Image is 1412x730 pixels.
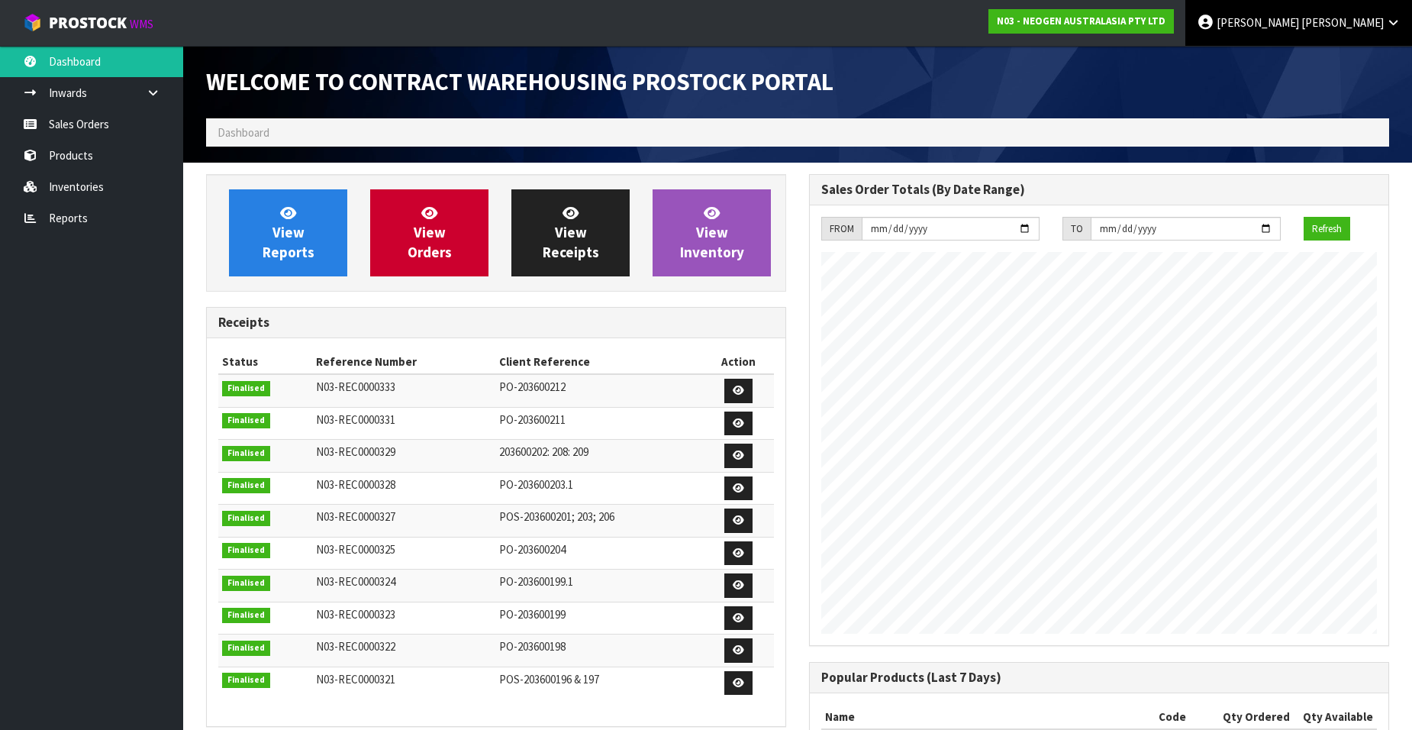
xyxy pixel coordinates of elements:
a: ViewInventory [653,189,771,276]
span: N03-REC0000328 [316,477,395,492]
span: PO-203600198 [499,639,566,654]
a: ViewOrders [370,189,488,276]
h3: Popular Products (Last 7 Days) [821,670,1377,685]
span: PO-203600212 [499,380,566,394]
th: Status [218,350,312,374]
span: [PERSON_NAME] [1217,15,1299,30]
span: Welcome to Contract Warehousing ProStock Portal [206,66,833,97]
span: Finalised [222,511,270,526]
span: PO-203600204 [499,542,566,557]
span: PO-203600203.1 [499,477,573,492]
div: TO [1062,217,1091,241]
span: [PERSON_NAME] [1301,15,1384,30]
span: View Reports [263,204,314,261]
th: Client Reference [495,350,703,374]
span: Finalised [222,446,270,461]
span: N03-REC0000333 [316,380,395,394]
strong: N03 - NEOGEN AUSTRALASIA PTY LTD [997,15,1165,27]
span: 203600202: 208: 209 [499,444,588,459]
th: Qty Available [1294,705,1377,729]
span: N03-REC0000321 [316,672,395,686]
span: View Orders [408,204,452,261]
span: ProStock [49,13,127,33]
th: Reference Number [312,350,495,374]
span: N03-REC0000325 [316,542,395,557]
span: Finalised [222,641,270,656]
span: Finalised [222,576,270,591]
a: ViewReports [229,189,347,276]
span: Finalised [222,543,270,558]
span: PO-203600199.1 [499,574,573,589]
img: cube-alt.png [23,13,42,32]
h3: Sales Order Totals (By Date Range) [821,182,1377,197]
span: Dashboard [218,125,269,140]
span: N03-REC0000323 [316,607,395,622]
th: Name [821,705,1155,729]
span: Finalised [222,413,270,428]
span: N03-REC0000322 [316,639,395,654]
h3: Receipts [218,315,774,330]
small: WMS [130,17,153,31]
span: View Receipts [543,204,599,261]
span: View Inventory [680,204,744,261]
span: Finalised [222,478,270,493]
span: PO-203600211 [499,412,566,427]
th: Code [1155,705,1214,729]
span: N03-REC0000329 [316,444,395,459]
button: Refresh [1304,217,1350,241]
span: N03-REC0000327 [316,509,395,524]
span: POS-203600201; 203; 206 [499,509,614,524]
span: PO-203600199 [499,607,566,622]
span: N03-REC0000331 [316,412,395,427]
th: Qty Ordered [1214,705,1294,729]
span: Finalised [222,673,270,688]
span: POS-203600196 & 197 [499,672,599,686]
span: N03-REC0000324 [316,574,395,589]
a: ViewReceipts [511,189,630,276]
span: Finalised [222,381,270,396]
div: FROM [821,217,862,241]
th: Action [703,350,774,374]
span: Finalised [222,608,270,623]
